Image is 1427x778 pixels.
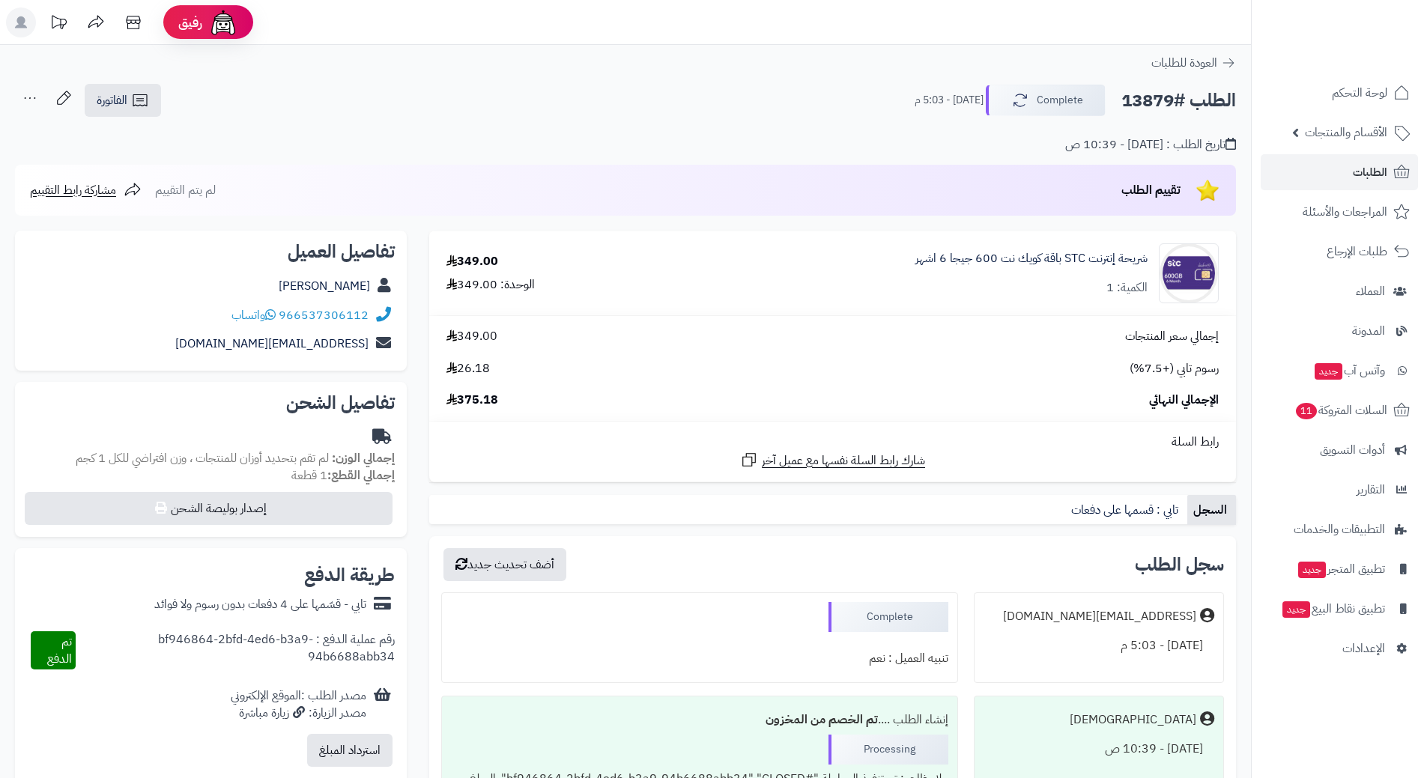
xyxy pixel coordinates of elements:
a: وآتس آبجديد [1261,353,1418,389]
img: ai-face.png [208,7,238,37]
button: إصدار بوليصة الشحن [25,492,393,525]
h2: تفاصيل الشحن [27,394,395,412]
span: 375.18 [446,392,498,409]
a: واتساب [231,306,276,324]
a: لوحة التحكم [1261,75,1418,111]
div: تاريخ الطلب : [DATE] - 10:39 ص [1065,136,1236,154]
span: 26.18 [446,360,490,377]
span: طلبات الإرجاع [1327,241,1387,262]
a: المراجعات والأسئلة [1261,194,1418,230]
span: رسوم تابي (+7.5%) [1130,360,1219,377]
a: الفاتورة [85,84,161,117]
span: الطلبات [1353,162,1387,183]
span: جديد [1315,363,1342,380]
div: الوحدة: 349.00 [446,276,535,294]
div: Processing [828,735,948,765]
a: [EMAIL_ADDRESS][DOMAIN_NAME] [175,335,369,353]
span: السلات المتروكة [1294,400,1387,421]
div: الكمية: 1 [1106,279,1148,297]
a: السلات المتروكة11 [1261,392,1418,428]
span: التطبيقات والخدمات [1294,519,1385,540]
span: جديد [1298,562,1326,578]
h2: طريقة الدفع [304,566,395,584]
small: [DATE] - 5:03 م [915,93,984,108]
span: إجمالي سعر المنتجات [1125,328,1219,345]
div: رابط السلة [435,434,1230,451]
span: تقييم الطلب [1121,181,1181,199]
span: تطبيق المتجر [1297,559,1385,580]
div: [EMAIL_ADDRESS][DOMAIN_NAME] [1003,608,1196,625]
img: 1737381301-5796560422315345811-90x90.jpg [1160,243,1218,303]
span: 349.00 [446,328,497,345]
span: الأقسام والمنتجات [1305,122,1387,143]
a: التقارير [1261,472,1418,508]
a: الطلبات [1261,154,1418,190]
strong: إجمالي الوزن: [332,449,395,467]
span: الإجمالي النهائي [1149,392,1219,409]
div: تابي - قسّمها على 4 دفعات بدون رسوم ولا فوائد [154,596,366,613]
div: [DATE] - 10:39 ص [984,735,1214,764]
span: المراجعات والأسئلة [1303,201,1387,222]
div: [DATE] - 5:03 م [984,631,1214,660]
span: شارك رابط السلة نفسها مع عميل آخر [762,452,925,469]
div: تنبيه العميل : نعم [451,644,948,673]
div: رقم عملية الدفع : bf946864-2bfd-4ed6-b3a9-94b6688abb34 [76,631,395,670]
button: استرداد المبلغ [307,734,393,767]
span: العودة للطلبات [1151,54,1217,72]
span: الإعدادات [1342,638,1385,659]
a: السجل [1187,495,1236,525]
div: مصدر الزيارة: زيارة مباشرة [231,705,366,722]
div: مصدر الطلب :الموقع الإلكتروني [231,687,366,722]
span: تم الدفع [47,633,72,668]
span: 11 [1296,403,1317,419]
h2: الطلب #13879 [1121,85,1236,116]
div: إنشاء الطلب .... [451,705,948,735]
h3: سجل الطلب [1135,556,1224,574]
span: تطبيق نقاط البيع [1281,598,1385,619]
span: العملاء [1356,281,1385,302]
a: شارك رابط السلة نفسها مع عميل آخر [740,451,925,469]
a: تابي : قسمها على دفعات [1065,495,1187,525]
a: تطبيق المتجرجديد [1261,551,1418,587]
strong: إجمالي القطع: [327,467,395,484]
div: 349.00 [446,253,498,270]
a: تطبيق نقاط البيعجديد [1261,591,1418,627]
span: التقارير [1357,479,1385,500]
a: الإعدادات [1261,630,1418,666]
a: تحديثات المنصة [40,7,77,41]
span: مشاركة رابط التقييم [30,181,116,199]
div: [DEMOGRAPHIC_DATA] [1070,711,1196,729]
span: لم تقم بتحديد أوزان للمنتجات ، وزن افتراضي للكل 1 كجم [76,449,329,467]
a: شريحة إنترنت STC باقة كويك نت 600 جيجا 6 اشهر [915,250,1148,267]
button: Complete [986,85,1106,116]
span: المدونة [1352,320,1385,341]
span: الفاتورة [97,91,127,109]
small: 1 قطعة [291,467,395,484]
span: لوحة التحكم [1332,82,1387,103]
span: وآتس آب [1313,360,1385,381]
span: جديد [1282,601,1310,618]
a: [PERSON_NAME] [279,277,370,295]
a: العودة للطلبات [1151,54,1236,72]
a: 966537306112 [279,306,369,324]
a: التطبيقات والخدمات [1261,511,1418,547]
span: أدوات التسويق [1320,440,1385,461]
span: رفيق [178,13,202,31]
div: Complete [828,602,948,632]
a: طلبات الإرجاع [1261,234,1418,270]
span: لم يتم التقييم [155,181,216,199]
button: أضف تحديث جديد [443,548,566,581]
a: أدوات التسويق [1261,432,1418,468]
h2: تفاصيل العميل [27,243,395,261]
a: المدونة [1261,313,1418,349]
a: مشاركة رابط التقييم [30,181,142,199]
img: logo-2.png [1325,40,1413,72]
b: تم الخصم من المخزون [766,711,878,729]
a: العملاء [1261,273,1418,309]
